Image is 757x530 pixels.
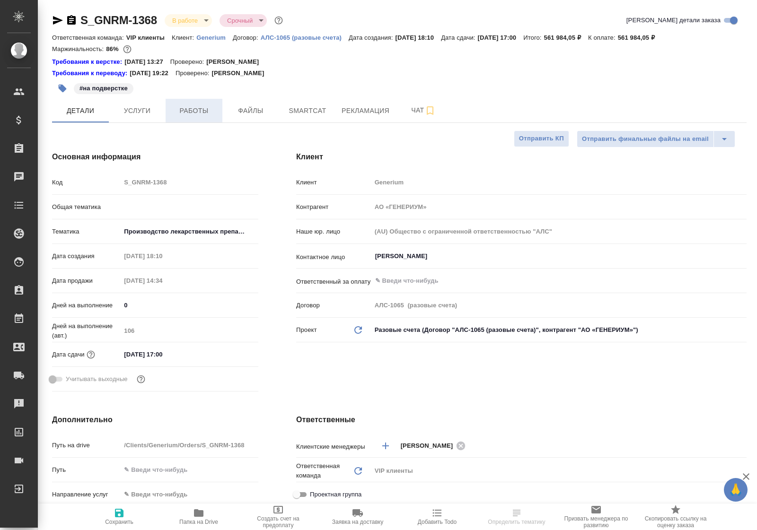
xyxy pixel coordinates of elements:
[523,34,544,41] p: Итого:
[371,322,747,338] div: Разовые счета (Договор "АЛС-1065 (разовые счета)", контрагент "АО «ГЕНЕРИУМ»")
[228,105,273,117] span: Файлы
[618,34,662,41] p: 561 984,05 ₽
[124,490,247,499] div: ✎ Введи что-нибудь
[296,227,371,236] p: Наше юр. лицо
[211,69,271,78] p: [PERSON_NAME]
[121,249,203,263] input: Пустое поле
[724,478,748,502] button: 🙏
[285,105,330,117] span: Smartcat
[121,224,258,240] div: Производство лекарственных препаратов
[488,519,545,525] span: Определить тематику
[52,490,121,499] p: Направление услуг
[332,519,383,525] span: Заявка на доставку
[196,33,233,41] a: Generium
[52,78,73,99] button: Добавить тэг
[52,57,124,67] div: Нажми, чтобы открыть папку с инструкцией
[371,463,747,479] div: VIP клиенты
[58,105,103,117] span: Детали
[342,105,389,117] span: Рекламация
[261,34,349,41] p: АЛС-1065 (разовые счета)
[159,504,238,530] button: Папка на Drive
[296,252,371,262] p: Контактное лицо
[224,17,255,25] button: Срочный
[371,175,747,189] input: Пустое поле
[741,255,743,257] button: Open
[179,519,218,525] span: Папка на Drive
[296,301,371,310] p: Договор
[73,84,134,92] span: на подверстке
[220,14,267,27] div: В работе
[52,34,126,41] p: Ответственная команда:
[80,14,157,26] a: S_GNRM-1368
[401,441,459,451] span: [PERSON_NAME]
[52,15,63,26] button: Скопировать ссылку для ЯМессенджера
[135,373,147,385] button: Выбери, если сб и вс нужно считать рабочими днями для выполнения заказа.
[121,298,258,312] input: ✎ Введи что-нибудь
[52,414,258,426] h4: Дополнительно
[296,442,371,452] p: Клиентские менеджеры
[728,480,744,500] span: 🙏
[52,301,121,310] p: Дней на выполнение
[52,441,121,450] p: Путь на drive
[261,33,349,41] a: АЛС-1065 (разовые счета)
[52,45,106,52] p: Маржинальность:
[371,225,747,238] input: Пустое поле
[273,14,285,26] button: Доп статусы указывают на важность/срочность заказа
[296,202,371,212] p: Контрагент
[296,414,747,426] h4: Ответственные
[130,69,176,78] p: [DATE] 19:22
[371,200,747,214] input: Пустое поле
[519,133,564,144] span: Отправить КП
[310,490,361,499] span: Проектная группа
[296,151,747,163] h4: Клиент
[582,134,709,145] span: Отправить финальные файлы на email
[588,34,618,41] p: К оплате:
[396,34,441,41] p: [DATE] 18:10
[172,34,196,41] p: Клиент:
[106,45,121,52] p: 86%
[296,461,352,480] p: Ответственная команда
[121,274,203,287] input: Пустое поле
[514,130,569,147] button: Отправить КП
[441,34,477,41] p: Дата сдачи:
[79,504,159,530] button: Сохранить
[105,519,133,525] span: Сохранить
[121,175,258,189] input: Пустое поле
[121,348,203,361] input: ✎ Введи что-нибудь
[238,504,318,530] button: Создать счет на предоплату
[85,348,97,361] button: Если добавить услуги и заполнить их объемом, то дата рассчитается автоматически
[401,440,469,452] div: [PERSON_NAME]
[52,69,130,78] div: Нажми, чтобы открыть папку с инструкцией
[477,504,556,530] button: Определить тематику
[296,277,371,287] p: Ответственный за оплату
[79,84,128,93] p: #на подверстке
[296,325,317,335] p: Проект
[349,34,395,41] p: Дата создания:
[371,298,747,312] input: Пустое поле
[397,504,477,530] button: Добавить Todo
[741,280,743,282] button: Open
[124,57,170,67] p: [DATE] 13:27
[374,434,397,457] button: Добавить менеджера
[52,276,121,286] p: Дата продажи
[52,151,258,163] h4: Основная информация
[642,515,710,529] span: Скопировать ссылку на оценку заказа
[169,17,201,25] button: В работе
[544,34,588,41] p: 561 984,05 ₽
[52,178,121,187] p: Код
[170,57,207,67] p: Проверено:
[577,130,714,148] button: Отправить финальные файлы на email
[52,202,121,212] p: Общая тематика
[114,105,160,117] span: Услуги
[401,104,446,116] span: Чат
[636,504,715,530] button: Скопировать ссылку на оценку заказа
[121,438,258,452] input: Пустое поле
[52,465,121,475] p: Путь
[556,504,636,530] button: Призвать менеджера по развитию
[52,227,121,236] p: Тематика
[296,178,371,187] p: Клиент
[196,34,233,41] p: Generium
[52,57,124,67] a: Требования к верстке:
[374,275,712,287] input: ✎ Введи что-нибудь
[66,374,128,384] span: Учитывать выходные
